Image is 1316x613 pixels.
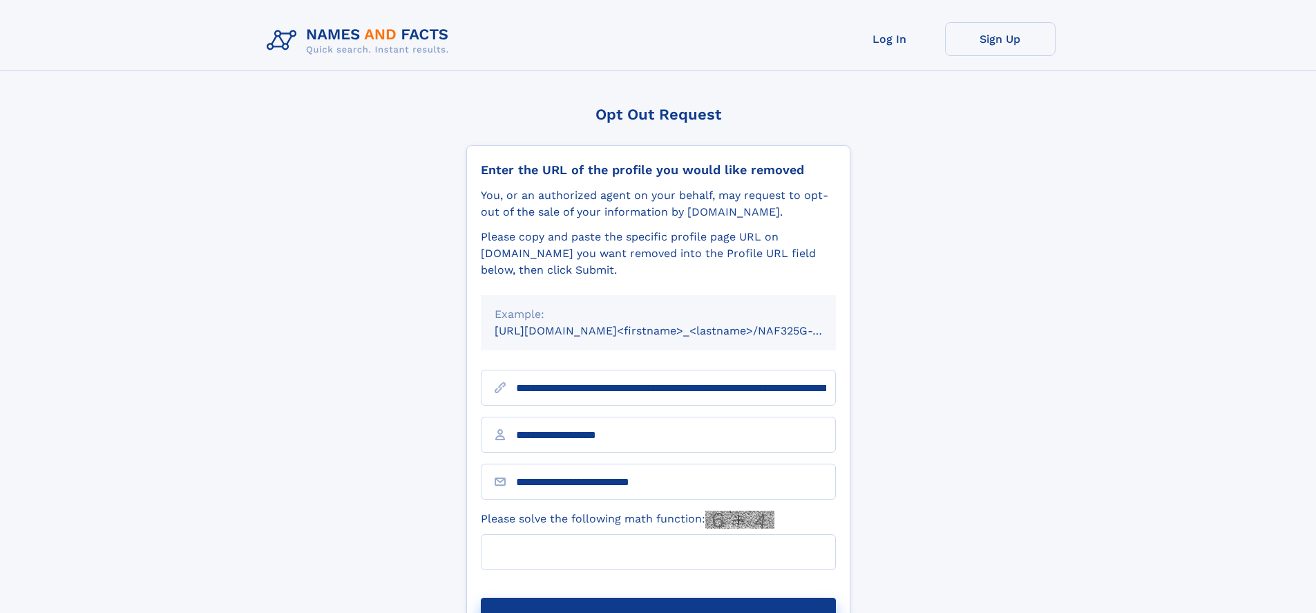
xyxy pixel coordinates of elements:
a: Log In [835,22,945,56]
img: Logo Names and Facts [261,22,460,59]
small: [URL][DOMAIN_NAME]<firstname>_<lastname>/NAF325G-xxxxxxxx [495,324,862,337]
div: Enter the URL of the profile you would like removed [481,162,836,178]
div: Example: [495,306,822,323]
a: Sign Up [945,22,1056,56]
label: Please solve the following math function: [481,511,774,529]
div: You, or an authorized agent on your behalf, may request to opt-out of the sale of your informatio... [481,187,836,220]
div: Please copy and paste the specific profile page URL on [DOMAIN_NAME] you want removed into the Pr... [481,229,836,279]
div: Opt Out Request [466,106,850,123]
